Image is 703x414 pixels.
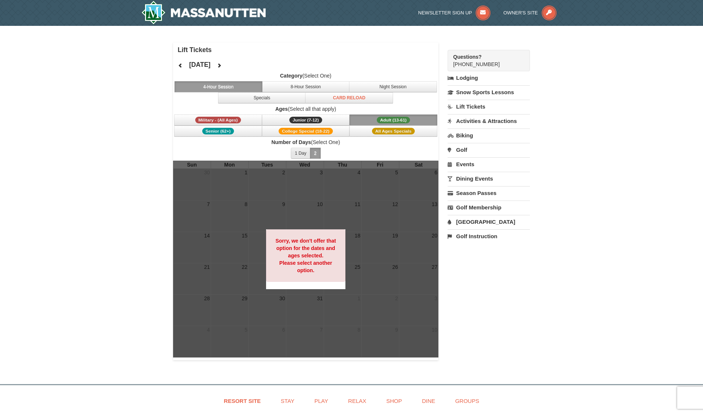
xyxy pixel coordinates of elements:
[413,393,444,409] a: Dine
[448,172,530,185] a: Dining Events
[448,201,530,214] a: Golf Membership
[174,114,262,126] button: Military - (All Ages)
[189,61,210,68] h4: [DATE]
[453,53,517,67] span: [PHONE_NUMBER]
[174,126,262,137] button: Senior (62+)
[202,128,234,134] span: Senior (62+)
[280,73,303,79] strong: Category
[271,139,311,145] strong: Number of Days
[448,129,530,142] a: Biking
[291,148,310,159] button: 1 Day
[448,229,530,243] a: Golf Instruction
[289,117,322,123] span: Junior (7-12)
[339,393,375,409] a: Relax
[349,126,437,137] button: All Ages Specials
[218,92,306,103] button: Specials
[448,157,530,171] a: Events
[446,393,488,409] a: Groups
[503,10,556,16] a: Owner's Site
[279,128,333,134] span: College Special (18-22)
[448,215,530,229] a: [GEOGRAPHIC_DATA]
[175,81,262,92] button: 4-Hour Session
[310,148,321,159] button: 2
[372,128,415,134] span: All Ages Specials
[448,186,530,200] a: Season Passes
[178,46,439,54] h4: Lift Tickets
[262,81,350,92] button: 8-Hour Session
[377,393,411,409] a: Shop
[262,114,350,126] button: Junior (7-12)
[173,72,439,79] label: (Select One)
[305,92,393,103] button: Card Reload
[275,106,288,112] strong: Ages
[173,138,439,146] label: (Select One)
[503,10,538,16] span: Owner's Site
[448,100,530,113] a: Lift Tickets
[305,393,337,409] a: Play
[418,10,490,16] a: Newsletter Sign Up
[349,114,437,126] button: Adult (13-61)
[448,71,530,85] a: Lodging
[453,54,482,60] strong: Questions?
[448,85,530,99] a: Snow Sports Lessons
[141,1,266,24] img: Massanutten Resort Logo
[262,126,350,137] button: College Special (18-22)
[377,117,410,123] span: Adult (13-61)
[418,10,472,16] span: Newsletter Sign Up
[448,143,530,157] a: Golf
[448,114,530,128] a: Activities & Attractions
[173,105,439,113] label: (Select all that apply)
[215,393,270,409] a: Resort Site
[272,393,304,409] a: Stay
[349,81,437,92] button: Night Session
[195,117,241,123] span: Military - (All Ages)
[275,238,336,273] strong: Sorry, we don't offer that option for the dates and ages selected. Please select another option.
[141,1,266,24] a: Massanutten Resort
